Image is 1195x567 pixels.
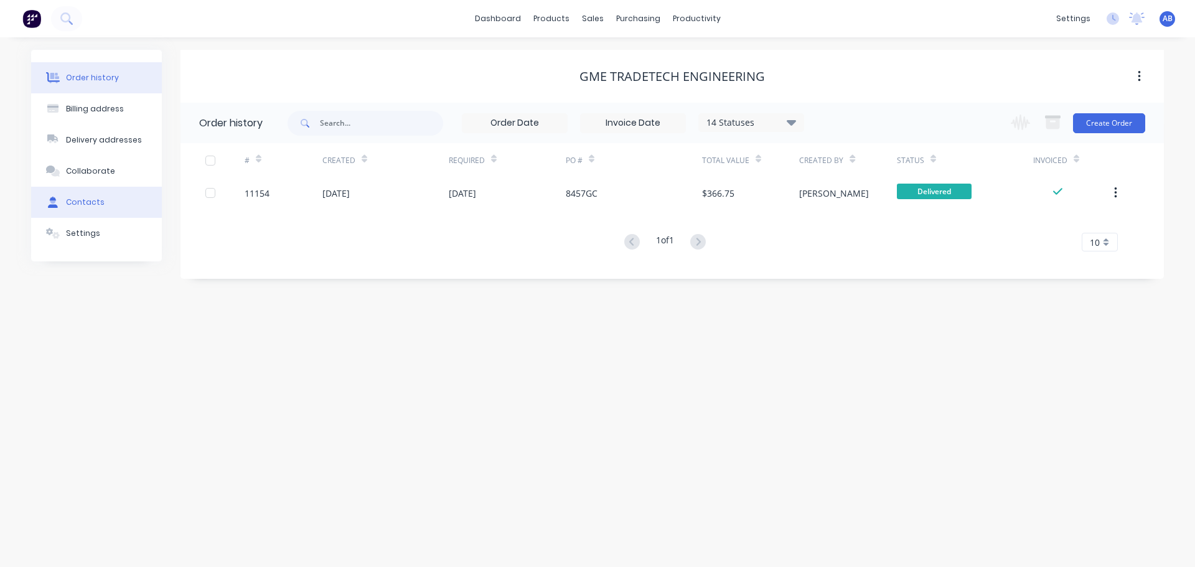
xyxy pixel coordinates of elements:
[566,187,597,200] div: 8457GC
[702,155,749,166] div: Total Value
[31,93,162,124] button: Billing address
[702,143,799,177] div: Total Value
[31,62,162,93] button: Order history
[1050,9,1097,28] div: settings
[1073,113,1145,133] button: Create Order
[799,187,869,200] div: [PERSON_NAME]
[699,116,804,129] div: 14 Statuses
[581,114,685,133] input: Invoice Date
[799,143,896,177] div: Created By
[66,72,119,83] div: Order history
[469,9,527,28] a: dashboard
[66,103,124,115] div: Billing address
[1033,155,1067,166] div: Invoiced
[527,9,576,28] div: products
[31,124,162,156] button: Delivery addresses
[579,69,765,84] div: GME Tradetech Engineering
[245,143,322,177] div: #
[322,187,350,200] div: [DATE]
[897,184,972,199] span: Delivered
[245,155,250,166] div: #
[1090,236,1100,249] span: 10
[322,155,355,166] div: Created
[462,114,567,133] input: Order Date
[1033,143,1111,177] div: Invoiced
[449,143,566,177] div: Required
[31,187,162,218] button: Contacts
[22,9,41,28] img: Factory
[702,187,734,200] div: $366.75
[1163,13,1173,24] span: AB
[320,111,443,136] input: Search...
[566,155,583,166] div: PO #
[449,155,485,166] div: Required
[897,143,1033,177] div: Status
[66,166,115,177] div: Collaborate
[199,116,263,131] div: Order history
[66,228,100,239] div: Settings
[656,233,674,251] div: 1 of 1
[31,218,162,249] button: Settings
[66,197,105,208] div: Contacts
[66,134,142,146] div: Delivery addresses
[31,156,162,187] button: Collaborate
[610,9,667,28] div: purchasing
[566,143,702,177] div: PO #
[576,9,610,28] div: sales
[322,143,449,177] div: Created
[799,155,843,166] div: Created By
[667,9,727,28] div: productivity
[897,155,924,166] div: Status
[449,187,476,200] div: [DATE]
[245,187,269,200] div: 11154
